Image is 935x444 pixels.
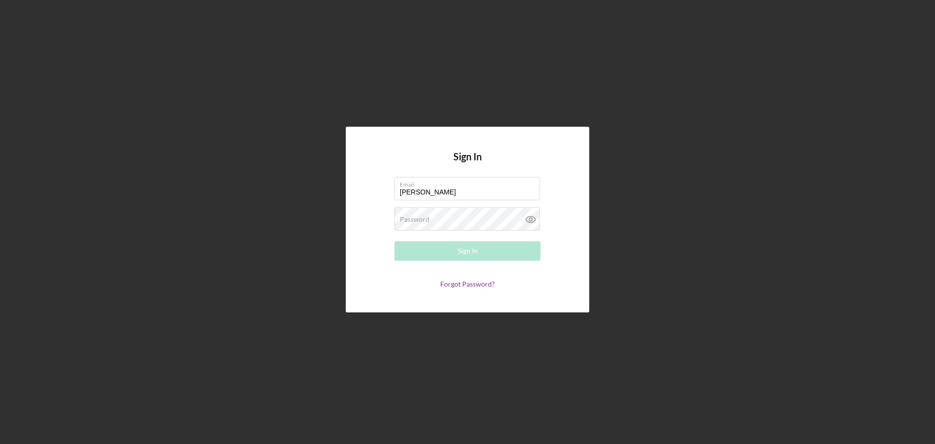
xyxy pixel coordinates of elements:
a: Forgot Password? [440,280,495,288]
button: Sign In [394,241,541,261]
div: Sign In [458,241,478,261]
h4: Sign In [453,151,482,177]
label: Email [400,177,540,188]
label: Password [400,215,430,223]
